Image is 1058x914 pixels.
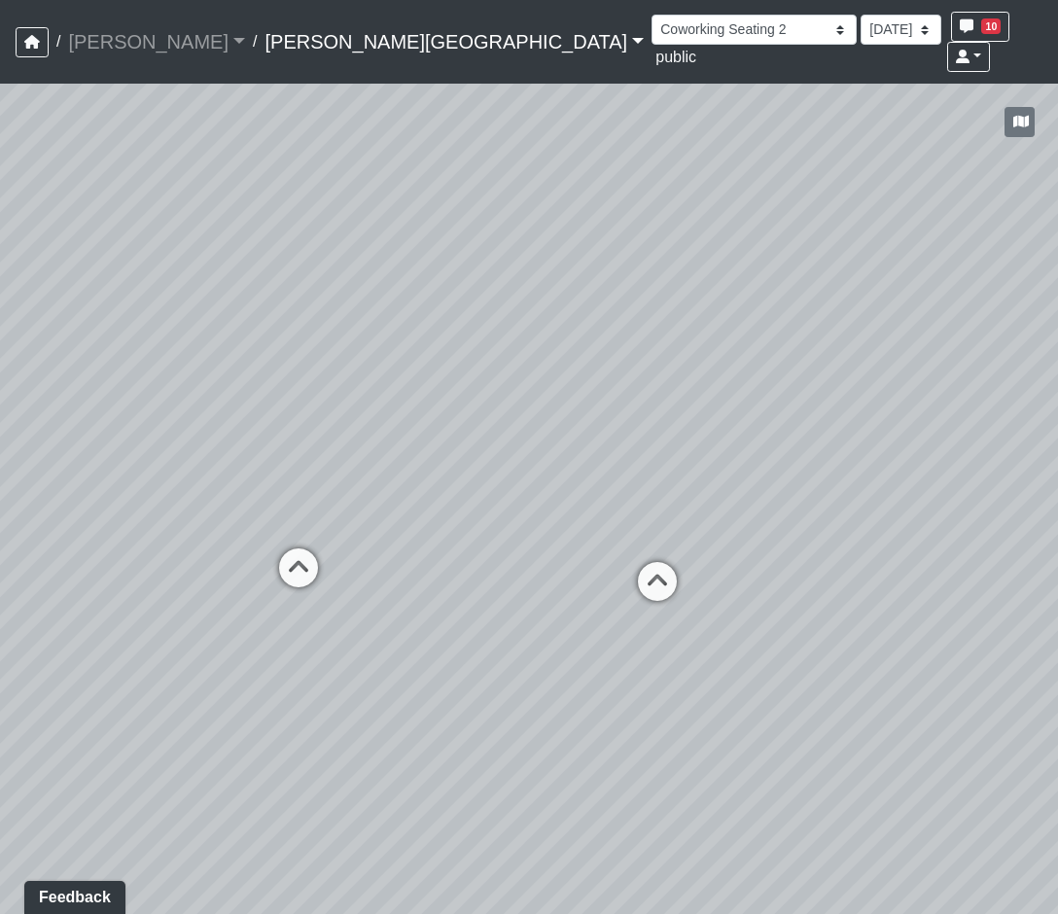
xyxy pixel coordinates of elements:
[951,12,1009,42] button: 10
[245,22,264,61] span: /
[655,49,696,65] span: public
[15,875,129,914] iframe: Ybug feedback widget
[264,22,644,61] a: [PERSON_NAME][GEOGRAPHIC_DATA]
[49,22,68,61] span: /
[981,18,1001,34] span: 10
[68,22,245,61] a: [PERSON_NAME]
